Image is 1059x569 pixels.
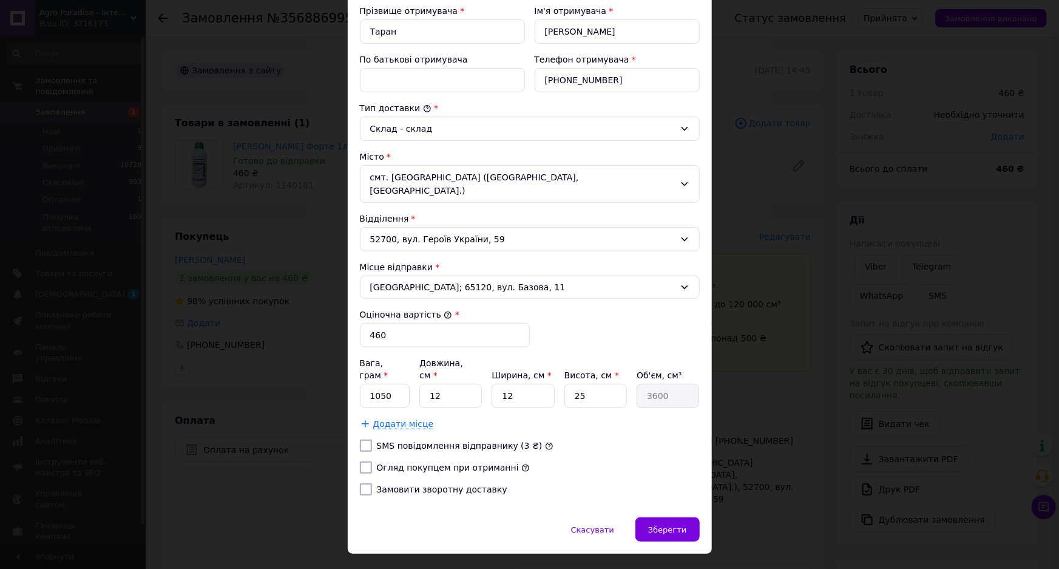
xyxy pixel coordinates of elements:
[377,463,519,472] label: Огляд покупцем при отриманні
[360,310,453,319] label: Оціночна вартість
[571,525,614,534] span: Скасувати
[648,525,686,534] span: Зберегти
[535,6,607,16] label: Ім'я отримувача
[535,55,629,64] label: Телефон отримувача
[492,370,551,380] label: Ширина, см
[360,213,700,225] div: Відділення
[360,227,700,251] div: 52700, вул. Героїв України, 59
[360,165,700,203] div: смт. [GEOGRAPHIC_DATA] ([GEOGRAPHIC_DATA], [GEOGRAPHIC_DATA].)
[370,281,675,293] span: [GEOGRAPHIC_DATA]; 65120, вул. Базова, 11
[564,370,619,380] label: Висота, см
[535,68,700,92] input: +380
[360,102,700,114] div: Тип доставки
[360,261,700,273] div: Місце відправки
[360,55,468,64] label: По батькові отримувача
[419,358,463,380] label: Довжина, см
[370,122,675,135] div: Склад - склад
[373,419,434,429] span: Додати місце
[360,151,700,163] div: Місто
[377,485,507,494] label: Замовити зворотну доставку
[360,6,458,16] label: Прізвище отримувача
[377,441,543,451] label: SMS повідомлення відправнику (3 ₴)
[637,369,699,381] div: Об'єм, см³
[360,358,388,380] label: Вага, грам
